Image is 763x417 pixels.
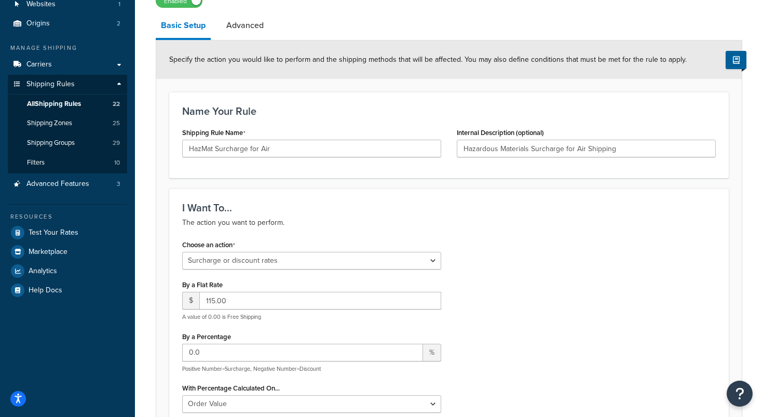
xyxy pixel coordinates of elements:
[182,384,280,392] label: With Percentage Calculated On...
[182,241,235,249] label: Choose an action
[182,281,223,289] label: By a Flat Rate
[182,129,246,137] label: Shipping Rule Name
[27,158,45,167] span: Filters
[8,75,127,94] a: Shipping Rules
[26,19,50,28] span: Origins
[727,381,753,407] button: Open Resource Center
[8,262,127,280] a: Analytics
[113,119,120,128] span: 25
[26,80,75,89] span: Shipping Rules
[29,228,78,237] span: Test Your Rates
[8,14,127,33] li: Origins
[8,44,127,52] div: Manage Shipping
[182,105,716,117] h3: Name Your Rule
[457,129,544,137] label: Internal Description (optional)
[27,139,75,147] span: Shipping Groups
[26,60,52,69] span: Carriers
[8,212,127,221] div: Resources
[8,75,127,173] li: Shipping Rules
[29,267,57,276] span: Analytics
[113,139,120,147] span: 29
[8,114,127,133] a: Shipping Zones25
[8,133,127,153] a: Shipping Groups29
[113,100,120,109] span: 22
[182,202,716,213] h3: I Want To...
[8,133,127,153] li: Shipping Groups
[182,217,716,229] p: The action you want to perform.
[169,54,687,65] span: Specify the action you would like to perform and the shipping methods that will be affected. You ...
[8,153,127,172] li: Filters
[156,13,211,40] a: Basic Setup
[26,180,89,189] span: Advanced Features
[8,153,127,172] a: Filters10
[8,114,127,133] li: Shipping Zones
[726,51,746,69] button: Show Help Docs
[8,243,127,261] a: Marketplace
[8,281,127,300] a: Help Docs
[182,365,441,373] p: Positive Number=Surcharge, Negative Number=Discount
[423,344,441,361] span: %
[221,13,269,38] a: Advanced
[8,223,127,242] a: Test Your Rates
[117,19,120,28] span: 2
[114,158,120,167] span: 10
[8,95,127,114] a: AllShipping Rules22
[182,313,441,321] p: A value of 0.00 is Free Shipping
[8,14,127,33] a: Origins2
[27,100,81,109] span: All Shipping Rules
[29,248,67,257] span: Marketplace
[182,292,199,310] span: $
[117,180,120,189] span: 3
[182,333,231,341] label: By a Percentage
[29,286,62,295] span: Help Docs
[8,174,127,194] a: Advanced Features3
[27,119,72,128] span: Shipping Zones
[8,174,127,194] li: Advanced Features
[8,55,127,74] a: Carriers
